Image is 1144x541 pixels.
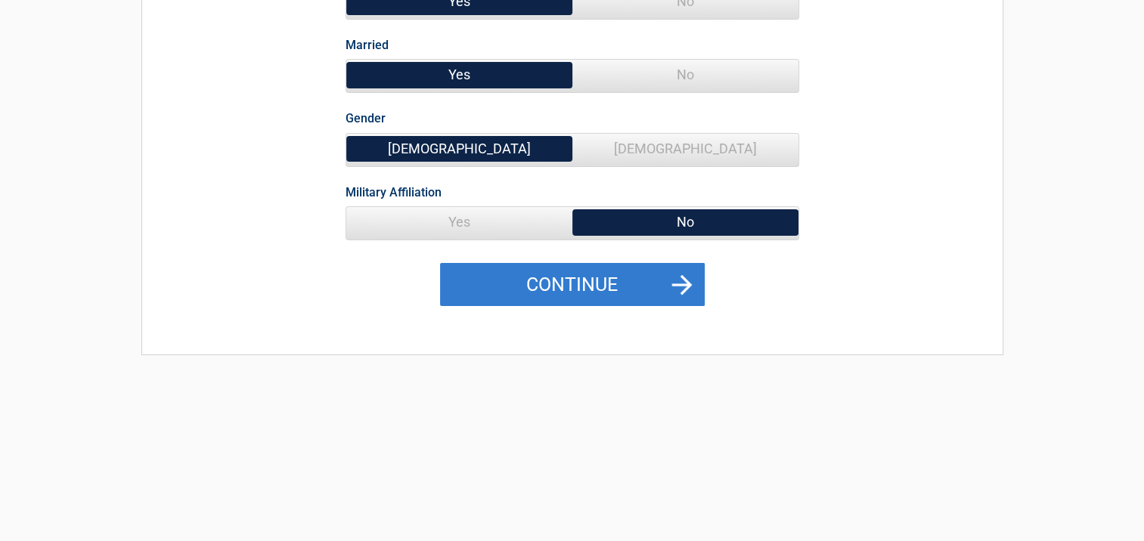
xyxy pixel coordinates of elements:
label: Gender [346,108,386,128]
span: [DEMOGRAPHIC_DATA] [346,134,572,164]
span: [DEMOGRAPHIC_DATA] [572,134,798,164]
label: Military Affiliation [346,182,442,202]
button: Continue [440,263,705,307]
span: Yes [346,60,572,90]
span: No [572,60,798,90]
span: Yes [346,207,572,237]
span: No [572,207,798,237]
label: Married [346,35,389,55]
